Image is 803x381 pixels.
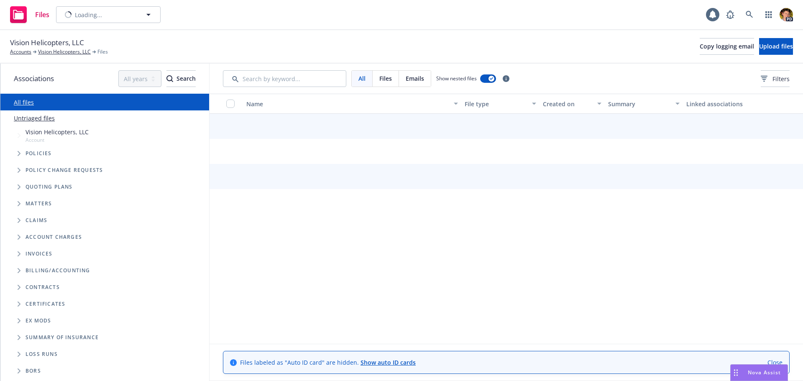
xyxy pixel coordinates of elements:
[358,74,366,83] span: All
[75,10,102,19] span: Loading...
[406,74,424,83] span: Emails
[14,73,54,84] span: Associations
[166,71,196,87] div: Search
[35,11,49,18] span: Files
[700,38,754,55] button: Copy logging email
[226,100,235,108] input: Select all
[26,151,52,156] span: Policies
[240,358,416,367] span: Files labeled as "Auto ID card" are hidden.
[26,352,58,357] span: Loss Runs
[0,126,209,262] div: Tree Example
[14,98,34,106] a: All files
[26,235,82,240] span: Account charges
[767,358,783,367] a: Close
[465,100,527,108] div: File type
[761,70,790,87] button: Filters
[223,70,346,87] input: Search by keyword...
[10,48,31,56] a: Accounts
[26,128,89,136] span: Vision Helicopters, LLC
[748,369,781,376] span: Nova Assist
[700,42,754,50] span: Copy logging email
[543,100,592,108] div: Created on
[759,38,793,55] button: Upload files
[683,94,761,114] button: Linked associations
[7,3,53,26] a: Files
[780,8,793,21] img: photo
[605,94,683,114] button: Summary
[608,100,670,108] div: Summary
[38,48,91,56] a: Vision Helicopters, LLC
[26,201,52,206] span: Matters
[10,37,84,48] span: Vision Helicopters, LLC
[14,114,55,123] a: Untriaged files
[759,42,793,50] span: Upload files
[540,94,605,114] button: Created on
[246,100,449,108] div: Name
[772,74,790,83] span: Filters
[26,318,51,323] span: Ex Mods
[97,48,108,56] span: Files
[741,6,758,23] a: Search
[26,251,53,256] span: Invoices
[722,6,739,23] a: Report a Bug
[760,6,777,23] a: Switch app
[26,368,41,373] span: BORs
[26,302,65,307] span: Certificates
[686,100,758,108] div: Linked associations
[26,335,99,340] span: Summary of insurance
[243,94,461,114] button: Name
[761,74,790,83] span: Filters
[26,218,47,223] span: Claims
[26,184,73,189] span: Quoting plans
[26,285,60,290] span: Contracts
[436,75,477,82] span: Show nested files
[166,70,196,87] button: SearchSearch
[379,74,392,83] span: Files
[26,168,103,173] span: Policy change requests
[56,6,161,23] button: Loading...
[26,136,89,143] span: Account
[361,358,416,366] a: Show auto ID cards
[731,365,741,381] div: Drag to move
[26,268,90,273] span: Billing/Accounting
[730,364,788,381] button: Nova Assist
[461,94,540,114] button: File type
[166,75,173,82] svg: Search
[0,262,209,379] div: Folder Tree Example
